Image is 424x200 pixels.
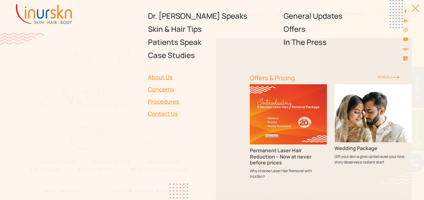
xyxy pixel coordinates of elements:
a: Concerns [148,83,242,95]
a: Offers [283,22,412,36]
img: sejal-saheta-dermatologist [402,46,408,52]
img: linkedin [403,18,408,23]
img: youtube [403,37,408,42]
a: Dr. [PERSON_NAME] Speaks [148,9,276,22]
img: Wedding Package [334,84,412,142]
a: About Us [148,71,242,83]
a: Contact Us [148,108,242,120]
img: facebook [403,9,408,14]
img: instagram [403,27,408,32]
a: General Updates [283,9,412,22]
p: Gift your skin a glow up because your love story deserves a radiant start [334,154,412,165]
h3: Permanent Laser Hair Reduction – Now at never before prices [250,148,327,166]
h3: Wedding Package [334,145,412,151]
a: Skin & Hair Tips [148,22,276,36]
a: Procedures [148,95,242,108]
img: inurskn-logo [16,4,72,24]
p: Why choose Laser Hair Removal with InUrSkn? [250,168,327,179]
a: View ALl [377,74,399,80]
a: Patients Speak [148,36,276,49]
a: Case Studies [148,49,276,62]
img: Permanent Laser Hair Reduction – Now at never before prices [250,84,327,144]
a: In The Press [283,36,412,49]
img: orange-rightarrow [392,76,399,79]
h6: Offers & Pricing [250,74,369,82]
img: Skin-and-Hair-Clinic [403,56,408,61]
